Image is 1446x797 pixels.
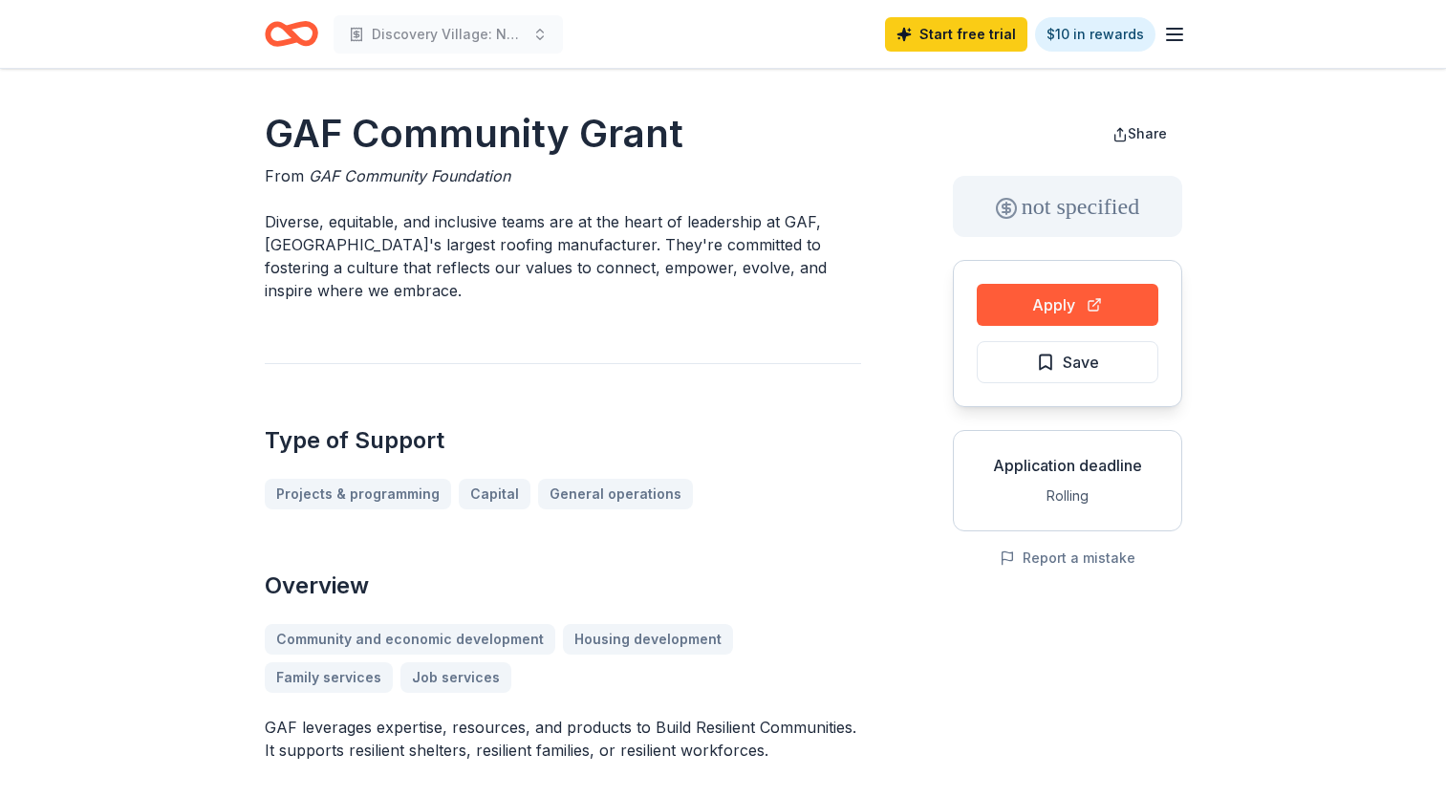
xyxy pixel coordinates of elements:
[265,571,861,601] h2: Overview
[1128,125,1167,141] span: Share
[265,425,861,456] h2: Type of Support
[885,17,1027,52] a: Start free trial
[977,284,1158,326] button: Apply
[265,164,861,187] div: From
[265,479,451,509] a: Projects & programming
[265,11,318,56] a: Home
[309,166,510,185] span: GAF Community Foundation
[1035,17,1155,52] a: $10 in rewards
[372,23,525,46] span: Discovery Village: Nature-Based Learning
[334,15,563,54] button: Discovery Village: Nature-Based Learning
[265,210,861,302] p: Diverse, equitable, and inclusive teams are at the heart of leadership at GAF, [GEOGRAPHIC_DATA]'...
[969,454,1166,477] div: Application deadline
[538,479,693,509] a: General operations
[265,107,861,161] h1: GAF Community Grant
[1000,547,1135,570] button: Report a mistake
[977,341,1158,383] button: Save
[969,485,1166,507] div: Rolling
[265,716,861,762] p: GAF leverages expertise, resources, and products to Build Resilient Communities. It supports resi...
[459,479,530,509] a: Capital
[953,176,1182,237] div: not specified
[1063,350,1099,375] span: Save
[1097,115,1182,153] button: Share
